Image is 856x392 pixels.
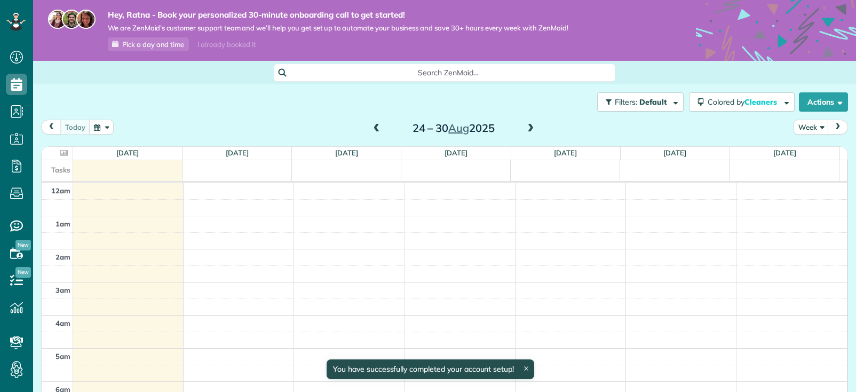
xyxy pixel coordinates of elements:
[335,148,358,157] a: [DATE]
[689,92,795,112] button: Colored byCleaners
[108,37,189,51] a: Pick a day and time
[794,120,829,134] button: Week
[744,97,779,107] span: Cleaners
[51,186,70,195] span: 12am
[226,148,249,157] a: [DATE]
[56,352,70,360] span: 5am
[41,120,61,134] button: prev
[639,97,668,107] span: Default
[615,97,637,107] span: Filters:
[828,120,848,134] button: next
[56,319,70,327] span: 4am
[108,23,568,33] span: We are ZenMaid’s customer support team and we’ll help you get set up to automate your business an...
[76,10,96,29] img: michelle-19f622bdf1676172e81f8f8fba1fb50e276960ebfe0243fe18214015130c80e4.jpg
[60,120,90,134] button: Today
[708,97,781,107] span: Colored by
[56,286,70,294] span: 3am
[663,148,686,157] a: [DATE]
[327,359,534,379] div: You have successfully completed your account setup!
[56,253,70,261] span: 2am
[387,122,520,134] h2: 24 – 30 2025
[597,92,684,112] button: Filters: Default
[108,10,568,20] strong: Hey, Ratna - Book your personalized 30-minute onboarding call to get started!
[15,240,31,250] span: New
[445,148,467,157] a: [DATE]
[773,148,796,157] a: [DATE]
[799,92,848,112] button: Actions
[592,92,684,112] a: Filters: Default
[122,40,184,49] span: Pick a day and time
[191,38,262,51] div: I already booked it
[448,121,469,135] span: Aug
[554,148,577,157] a: [DATE]
[116,148,139,157] a: [DATE]
[15,267,31,278] span: New
[62,10,81,29] img: jorge-587dff0eeaa6aab1f244e6dc62b8924c3b6ad411094392a53c71c6c4a576187d.jpg
[56,219,70,228] span: 1am
[51,166,70,174] span: Tasks
[48,10,67,29] img: maria-72a9807cf96188c08ef61303f053569d2e2a8a1cde33d635c8a3ac13582a053d.jpg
